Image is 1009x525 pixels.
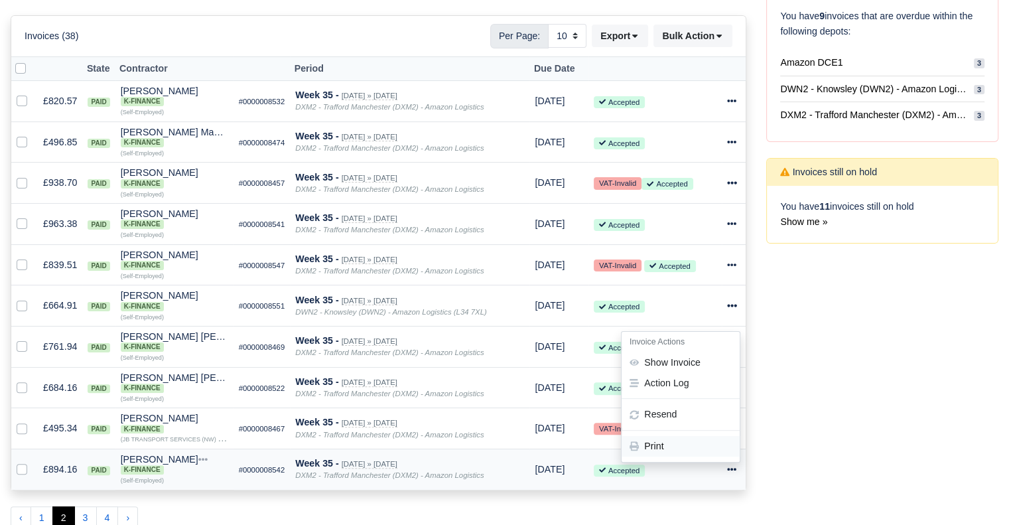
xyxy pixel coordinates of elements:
span: 3 [974,85,984,95]
span: K-Finance [121,384,164,393]
div: [PERSON_NAME] [121,209,228,229]
span: paid [88,139,109,148]
small: VAT-Invalid [594,423,641,435]
small: #0000008474 [239,139,285,147]
small: [DATE] » [DATE] [342,92,397,100]
td: £496.85 [38,121,82,163]
td: £963.38 [38,204,82,245]
div: [PERSON_NAME] [121,413,228,433]
span: paid [88,384,109,394]
h6: Invoice Actions [622,332,740,352]
span: paid [88,343,109,352]
strong: Week 35 - [295,417,338,427]
small: (Self-Employed) [121,232,164,238]
small: VAT-Invalid [594,260,641,271]
small: #0000008551 [239,302,285,310]
a: Amazon DCE1 3 [780,50,984,76]
span: 2 days ago [535,341,565,352]
strong: Week 35 - [295,376,338,387]
iframe: Chat Widget [943,461,1009,525]
span: K-Finance [121,179,164,188]
small: (Self-Employed) [121,109,164,115]
strong: Week 35 - [295,295,338,305]
div: [PERSON_NAME] [121,455,228,475]
p: You have invoices that are overdue within the following depots: [780,9,984,39]
strong: Week 35 - [295,90,338,100]
small: #0000008547 [239,262,285,269]
span: K-Finance [121,425,164,434]
button: Export [592,25,648,47]
small: Accepted [594,382,645,394]
span: paid [88,220,109,230]
small: [DATE] » [DATE] [342,460,397,469]
span: 2 days ago [535,382,565,393]
span: Amazon DCE1 [780,55,842,70]
i: DXM2 - Trafford Manchester (DXM2) - Amazon Logistics [295,144,484,152]
i: DXM2 - Trafford Manchester (DXM2) - Amazon Logistics [295,390,484,398]
span: Per Page: [490,24,549,48]
h6: Invoices still on hold [780,167,877,178]
i: DXM2 - Trafford Manchester (DXM2) - Amazon Logistics [295,185,484,193]
button: Resend [622,404,740,425]
span: paid [88,98,109,107]
small: (Self-Employed) [121,354,164,361]
small: Accepted [594,219,645,231]
th: Due Date [529,56,588,81]
small: Accepted [594,301,645,313]
small: [DATE] » [DATE] [342,133,397,141]
small: [DATE] » [DATE] [342,419,397,427]
small: [DATE] » [DATE] [342,214,397,223]
span: 2 days ago [535,218,565,229]
small: Accepted [594,137,645,149]
div: You have invoices still on hold [767,186,998,243]
small: [DATE] » [DATE] [342,337,397,346]
div: [PERSON_NAME] K-Finance [121,413,228,433]
th: Contractor [115,56,234,81]
div: [PERSON_NAME] K-Finance [121,455,228,475]
div: [PERSON_NAME] [PERSON_NAME] K-Finance [121,332,228,352]
small: #0000008542 [239,466,285,474]
td: £664.91 [38,285,82,327]
small: Accepted [594,465,645,477]
th: State [82,56,115,81]
small: Accepted [644,260,695,272]
a: Print [622,436,740,457]
h6: Invoices (38) [25,31,79,42]
span: K-Finance [121,138,164,147]
small: [DATE] » [DATE] [342,378,397,387]
span: K-Finance [121,261,164,270]
span: 2 days ago [535,260,565,270]
small: Accepted [641,178,693,190]
span: 2 days ago [535,423,565,433]
small: Accepted [594,342,645,354]
th: Period [290,56,529,81]
div: [PERSON_NAME] K-Finance [121,168,228,188]
div: Export [592,25,653,47]
span: paid [88,179,109,188]
div: [PERSON_NAME] May K-Finance [121,127,228,147]
small: (Self-Employed) [121,396,164,402]
span: paid [88,302,109,311]
strong: Week 35 - [295,131,338,141]
small: #0000008469 [239,343,285,351]
span: 2 days ago [535,177,565,188]
div: [PERSON_NAME] [PERSON_NAME] [121,332,228,352]
span: paid [88,262,109,271]
small: (JB TRANSPORT SERVICES (NW) LTD ) [121,433,233,443]
td: £894.16 [38,449,82,489]
small: Accepted [594,96,645,108]
span: DWN2 - Knowsley (DWN2) - Amazon Logistics (L34 7XL) [780,82,969,97]
small: #0000008522 [239,384,285,392]
strong: Week 35 - [295,458,338,469]
div: [PERSON_NAME] K-Finance [121,86,228,106]
small: #0000008457 [239,179,285,187]
div: [PERSON_NAME] [121,250,228,270]
strong: Week 35 - [295,172,338,183]
div: [PERSON_NAME] [121,168,228,188]
strong: Week 35 - [295,212,338,223]
div: [PERSON_NAME] K-Finance [121,250,228,270]
i: DXM2 - Trafford Manchester (DXM2) - Amazon Logistics [295,471,484,479]
small: (Self-Employed) [121,150,164,157]
small: [DATE] » [DATE] [342,174,397,183]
